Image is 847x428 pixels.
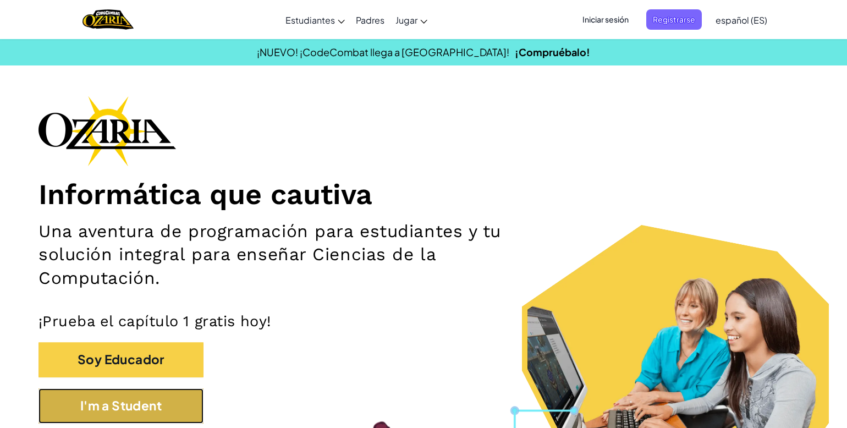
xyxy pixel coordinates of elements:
[716,14,767,26] span: español (ES)
[38,342,204,377] button: Soy Educador
[280,5,350,35] a: Estudiantes
[576,9,635,30] button: Iniciar sesión
[38,177,809,212] h1: Informática que cautiva
[82,8,134,31] a: Ozaria by CodeCombat logo
[38,96,176,166] img: Ozaria branding logo
[38,312,809,331] p: ¡Prueba el capítulo 1 gratis hoy!
[350,5,390,35] a: Padres
[38,388,204,424] button: I'm a Student
[395,14,417,26] span: Jugar
[38,220,554,291] h2: Una aventura de programación para estudiantes y tu solución integral para enseñar Ciencias de la ...
[82,8,134,31] img: Home
[390,5,433,35] a: Jugar
[257,46,509,58] span: ¡NUEVO! ¡CodeCombat llega a [GEOGRAPHIC_DATA]!
[710,5,773,35] a: español (ES)
[646,9,702,30] button: Registrarse
[515,46,590,58] a: ¡Compruébalo!
[285,14,335,26] span: Estudiantes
